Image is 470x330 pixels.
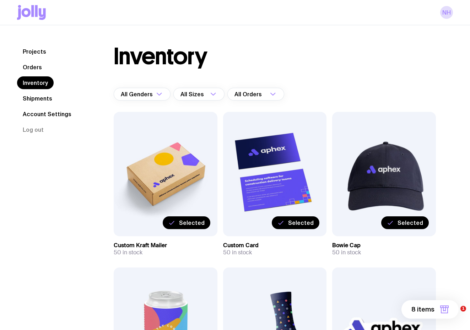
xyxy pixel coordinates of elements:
[114,249,142,256] span: 50 in stock
[17,76,54,89] a: Inventory
[17,108,77,120] a: Account Settings
[17,45,52,58] a: Projects
[180,88,205,101] span: All Sizes
[446,306,463,323] iframe: Intercom live chat
[205,88,208,101] input: Search for option
[114,45,207,68] h1: Inventory
[179,219,205,226] span: Selected
[17,92,58,105] a: Shipments
[288,219,314,226] span: Selected
[17,61,48,74] a: Orders
[17,123,49,136] button: Log out
[223,242,327,249] h3: Custom Card
[114,88,171,101] div: Search for option
[121,88,154,101] span: All Genders
[440,6,453,19] a: NH
[401,300,459,319] button: 8 items
[460,306,466,312] span: 1
[234,88,263,101] span: All Orders
[332,242,436,249] h3: Bowie Cap
[263,88,268,101] input: Search for option
[332,249,361,256] span: 50 in stock
[223,249,252,256] span: 50 in stock
[398,219,423,226] span: Selected
[114,242,217,249] h3: Custom Kraft Mailer
[173,88,225,101] div: Search for option
[227,88,284,101] div: Search for option
[411,305,434,314] span: 8 items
